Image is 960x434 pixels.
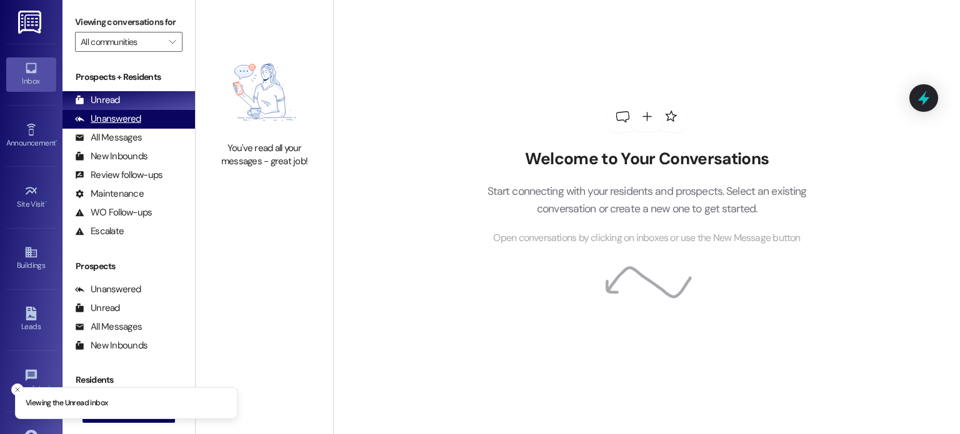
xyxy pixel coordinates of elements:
div: WO Follow-ups [75,206,152,219]
div: Residents [62,373,195,387]
img: ResiDesk Logo [18,11,44,34]
div: You've read all your messages - great job! [209,142,319,169]
span: Open conversations by clicking on inboxes or use the New Message button [493,230,800,246]
div: Unread [75,302,120,315]
div: Maintenance [75,187,144,200]
input: All communities [81,32,162,52]
p: Viewing the Unread inbox [26,398,107,409]
div: All Messages [75,131,142,144]
span: • [56,137,57,145]
div: Review follow-ups [75,169,162,182]
button: Close toast [11,383,24,396]
div: Prospects [62,260,195,273]
div: New Inbounds [75,339,147,352]
div: All Messages [75,320,142,333]
i:  [169,37,176,47]
label: Viewing conversations for [75,12,182,32]
a: Inbox [6,57,56,91]
p: Start connecting with your residents and prospects. Select an existing conversation or create a n... [468,182,826,218]
div: Unanswered [75,283,141,296]
div: Prospects + Residents [62,71,195,84]
a: Site Visit • [6,180,56,214]
span: • [45,198,47,207]
h2: Welcome to Your Conversations [468,149,826,169]
div: New Inbounds [75,150,147,163]
a: Leads [6,303,56,337]
div: Unread [75,94,120,107]
img: empty-state [209,49,319,136]
a: Buildings [6,242,56,275]
div: Unanswered [75,112,141,126]
a: Templates • [6,365,56,398]
div: Escalate [75,225,124,238]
